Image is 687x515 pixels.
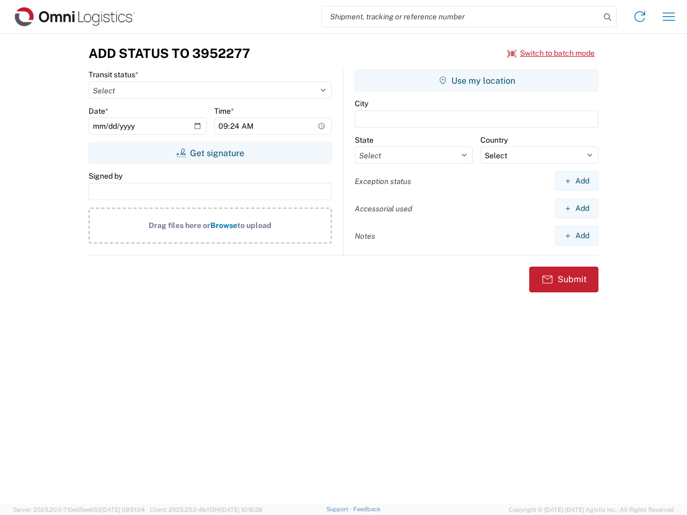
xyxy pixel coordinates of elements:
[555,171,598,191] button: Add
[355,99,368,108] label: City
[149,221,210,230] span: Drag files here or
[509,505,674,514] span: Copyright © [DATE]-[DATE] Agistix Inc., All Rights Reserved
[555,226,598,246] button: Add
[355,204,412,214] label: Accessorial used
[353,506,381,512] a: Feedback
[355,231,375,241] label: Notes
[89,142,332,164] button: Get signature
[529,267,598,292] button: Submit
[355,135,374,145] label: State
[89,70,138,79] label: Transit status
[89,106,108,116] label: Date
[555,198,598,218] button: Add
[355,176,411,186] label: Exception status
[13,506,145,513] span: Server: 2025.20.0-710e05ee653
[355,70,598,91] button: Use my location
[221,506,262,513] span: [DATE] 10:16:38
[507,45,595,62] button: Switch to batch mode
[322,6,600,27] input: Shipment, tracking or reference number
[101,506,145,513] span: [DATE] 09:51:04
[326,506,353,512] a: Support
[89,46,250,61] h3: Add Status to 3952277
[214,106,234,116] label: Time
[150,506,262,513] span: Client: 2025.20.0-8b113f4
[89,171,122,181] label: Signed by
[237,221,272,230] span: to upload
[480,135,508,145] label: Country
[210,221,237,230] span: Browse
